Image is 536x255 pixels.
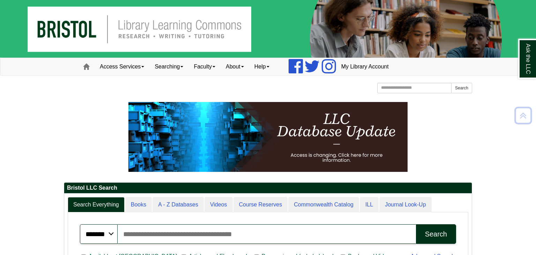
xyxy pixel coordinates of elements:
[188,58,221,75] a: Faculty
[360,197,379,213] a: ILL
[233,197,288,213] a: Course Reserves
[288,197,359,213] a: Commonwealth Catalog
[152,197,204,213] a: A - Z Databases
[68,197,125,213] a: Search Everything
[512,111,534,120] a: Back to Top
[451,83,472,93] button: Search
[204,197,233,213] a: Videos
[95,58,149,75] a: Access Services
[416,224,456,244] button: Search
[249,58,275,75] a: Help
[221,58,249,75] a: About
[336,58,394,75] a: My Library Account
[125,197,152,213] a: Books
[379,197,431,213] a: Journal Look-Up
[425,230,447,238] div: Search
[64,183,472,194] h2: Bristol LLC Search
[149,58,188,75] a: Searching
[128,102,408,172] img: HTML tutorial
